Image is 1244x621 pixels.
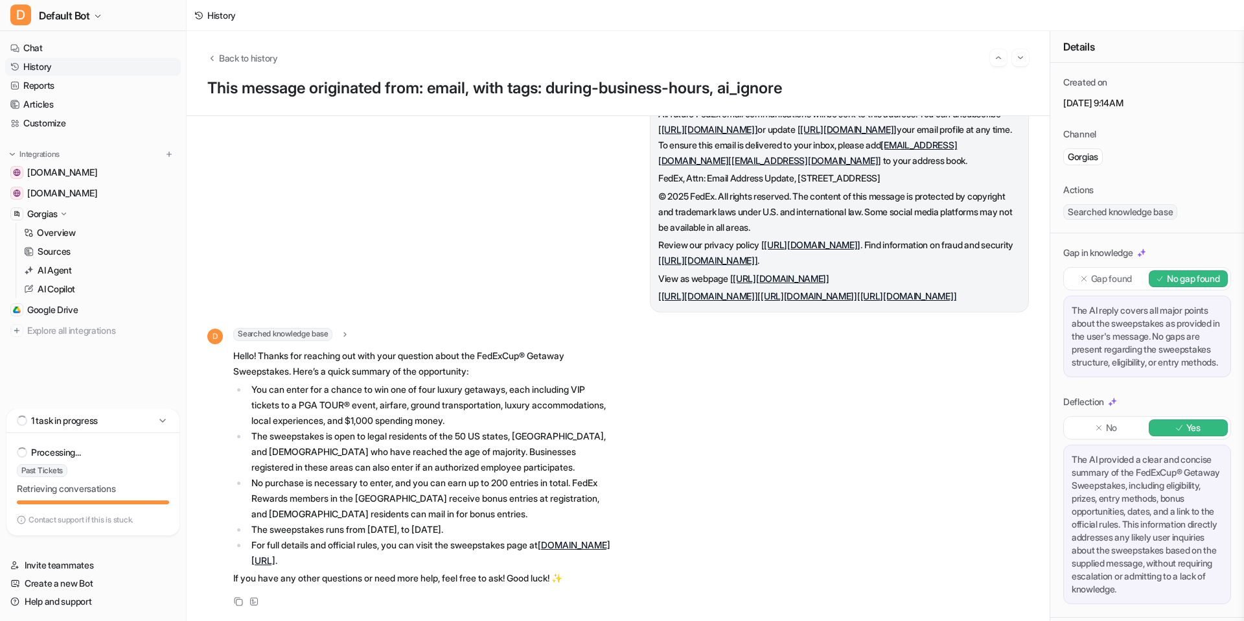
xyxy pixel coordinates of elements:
button: Upload attachment [62,425,72,435]
a: Chat [5,39,181,57]
p: No [1106,421,1117,434]
button: Home [203,5,227,30]
p: Created on [1063,76,1107,89]
b: 1 day [32,204,60,215]
a: [URL][DOMAIN_NAME]] [761,290,857,301]
p: © 2025 FedEx. All rights reserved. The content of this message is protected by copyright and trad... [658,189,1020,235]
p: Processing... [31,446,80,459]
li: For full details and official rules, you can visit the sweepstakes page at . [248,537,612,568]
a: Create a new Bot [5,574,181,592]
p: Retrieving conversations [17,482,169,495]
img: Profile image for Operator [37,7,58,28]
span: Past Tickets [17,464,67,477]
p: [ [ [ [658,288,1020,304]
p: AI Agent [38,264,72,277]
img: Next session [1016,52,1025,64]
p: Channel [1063,128,1096,141]
a: [URL][DOMAIN_NAME]] [733,273,829,284]
a: Sources [19,242,181,261]
p: Overview [37,226,76,239]
button: Emoji picker [20,425,30,435]
p: Gorgias [27,207,58,220]
h1: Operator [63,12,109,22]
p: Integrations [19,149,60,159]
p: Review our privacy policy [ . Find information on fraud and security [ . [658,237,1020,268]
a: [URL][DOMAIN_NAME]] [764,239,860,250]
button: Start recording [82,425,93,435]
div: The AI provided a clear and concise summary of the FedExCup® Getaway Sweepstakes, including eligi... [1063,445,1231,604]
button: Go to next session [1012,49,1029,66]
div: The AI reply covers all major points about the sweepstakes as provided in the user's message. No ... [1063,296,1231,377]
p: Yes [1186,421,1201,434]
p: [ This email has been sent to . All future FedEx email communications will be sent to this addres... [658,91,1020,169]
p: FedEx, Attn: Email Address Update, [STREET_ADDRESS] [658,170,1020,186]
a: sauna.space[DOMAIN_NAME] [5,184,181,202]
p: Hello! Thanks for reaching out with your question about the FedExCup® Getaway Sweepstakes. Here’s... [233,348,612,379]
button: Integrations [5,148,63,161]
span: Default Bot [39,6,90,25]
span: Google Drive [27,303,78,316]
span: [DOMAIN_NAME] [27,166,97,179]
a: [DOMAIN_NAME][URL] [251,539,610,566]
div: Training on pas tickets processing is stuck [47,75,249,115]
div: Operator • 13m ago [21,227,100,235]
p: If you have any other questions or need more help, feel free to ask! Good luck! ✨ [233,570,612,586]
li: You can enter for a chance to win one of four luxury getaways, each including VIP tickets to a PG... [248,382,612,428]
a: Customize [5,114,181,132]
a: [URL][DOMAIN_NAME]] [860,290,957,301]
span: D [10,5,31,25]
li: The sweepstakes runs from [DATE], to [DATE]. [248,522,612,537]
span: Searched knowledge base [233,328,332,341]
div: Close [227,5,251,29]
p: Sources [38,245,71,258]
img: sauna.space [13,189,21,197]
button: Go to previous session [990,49,1007,66]
a: Invite teammates [5,556,181,574]
a: Google DriveGoogle Drive [5,301,181,319]
a: help.sauna.space[DOMAIN_NAME] [5,163,181,182]
p: 1 task in progress [31,414,98,427]
img: Google Drive [13,306,21,314]
p: Contact support if this is stuck. [29,515,133,525]
a: [URL][DOMAIN_NAME]] [662,255,758,266]
img: Gorgias [13,210,21,218]
div: Training on pas tickets processing is stuck [57,82,238,108]
a: Overview [19,224,181,242]
p: View as webpage [ [658,271,1020,287]
a: [EMAIL_ADDRESS][DOMAIN_NAME] [658,139,957,166]
a: AI Agent [19,261,181,279]
img: menu_add.svg [165,150,174,159]
p: Gap in knowledge [1063,246,1133,259]
p: This message originated from: email, with tags: during-business-hours, ai_ignore [207,79,1029,97]
span: Searched knowledge base [1063,204,1177,220]
li: No purchase is necessary to enter, and you can earn up to 200 entries in total. FedEx Rewards mem... [248,475,612,522]
div: Operator says… [10,126,249,253]
a: Articles [5,95,181,113]
img: explore all integrations [10,324,23,337]
a: [URL][DOMAIN_NAME]] [662,290,758,301]
p: [DATE] 9:14AM [1063,97,1231,110]
span: [DOMAIN_NAME] [27,187,97,200]
button: go back [8,5,33,30]
span: Explore all integrations [27,320,176,341]
p: No gap found [1167,272,1220,285]
b: [EMAIL_ADDRESS][DOMAIN_NAME] [21,159,124,183]
div: Details [1050,31,1244,63]
a: [URL][DOMAIN_NAME]] [800,124,897,135]
p: AI Copilot [38,283,75,296]
img: Previous session [994,52,1003,64]
div: tori@sauna.space says… [10,75,249,126]
img: expand menu [8,150,17,159]
p: Gap found [1091,272,1132,285]
span: D [207,329,223,344]
a: History [5,58,181,76]
button: Gif picker [41,425,51,435]
p: Deflection [1063,395,1104,408]
a: [EMAIL_ADDRESS][DOMAIN_NAME] [731,155,878,166]
textarea: Message… [11,397,248,419]
a: [URL][DOMAIN_NAME]] [662,124,758,135]
li: The sweepstakes is open to legal residents of the 50 US states, [GEOGRAPHIC_DATA], and [DEMOGRAPH... [248,428,612,475]
div: You’ll get replies here and in your email:✉️[EMAIL_ADDRESS][DOMAIN_NAME]Our usual reply time🕒1 da... [10,126,213,224]
button: Send a message… [222,419,243,440]
div: History [207,8,236,22]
